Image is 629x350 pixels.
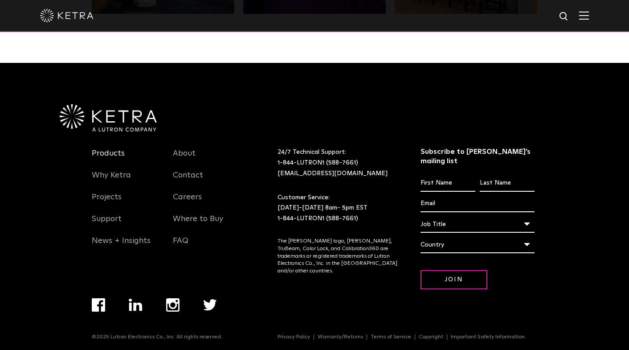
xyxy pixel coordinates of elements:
[579,11,589,20] img: Hamburger%20Nav.svg
[314,334,367,340] a: Warranty/Returns
[173,148,196,169] a: About
[278,238,398,275] p: The [PERSON_NAME] logo, [PERSON_NAME], TruBeam, Color Lock, and Calibration360 are trademarks or ...
[92,334,222,340] p: ©2025 Lutron Electronics Co., Inc. All rights reserved.
[92,192,122,213] a: Projects
[421,236,535,253] div: Country
[203,299,217,311] img: twitter
[278,334,537,340] div: Navigation Menu
[415,334,447,340] a: Copyright
[274,334,314,340] a: Privacy Policy
[92,214,122,235] a: Support
[60,104,157,132] img: Ketra-aLutronCo_White_RGB
[278,215,358,222] a: 1-844-LUTRON1 (588-7661)
[173,147,241,256] div: Navigation Menu
[278,160,358,166] a: 1-844-LUTRON1 (588-7661)
[92,298,240,334] div: Navigation Menu
[166,298,180,312] img: instagram
[367,334,415,340] a: Terms of Service
[92,148,125,169] a: Products
[92,236,151,256] a: News + Insights
[129,299,143,311] img: linkedin
[92,147,159,256] div: Navigation Menu
[447,334,528,340] a: Important Safety Information
[92,170,131,191] a: Why Ketra
[173,170,203,191] a: Contact
[480,175,535,192] input: Last Name
[40,9,94,22] img: ketra-logo-2019-white
[278,193,398,224] p: Customer Service: [DATE]-[DATE] 8am- 5pm EST
[173,236,188,256] a: FAQ
[559,11,570,22] img: search icon
[421,195,535,212] input: Email
[278,170,388,177] a: [EMAIL_ADDRESS][DOMAIN_NAME]
[421,270,487,289] input: Join
[278,147,398,179] p: 24/7 Technical Support:
[173,192,202,213] a: Careers
[421,175,475,192] input: First Name
[92,298,105,312] img: facebook
[421,147,535,166] h3: Subscribe to [PERSON_NAME]’s mailing list
[421,216,535,233] div: Job Title
[173,214,223,235] a: Where to Buy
